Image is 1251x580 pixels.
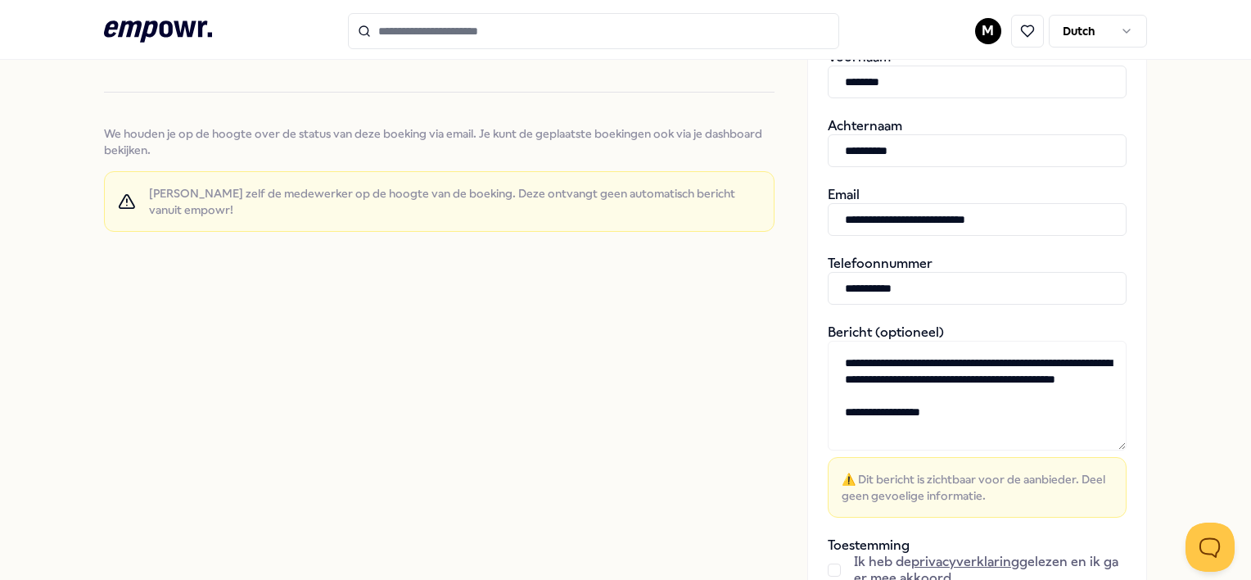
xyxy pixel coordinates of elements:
[149,185,761,218] span: [PERSON_NAME] zelf de medewerker op de hoogte van de boeking. Deze ontvangt geen automatisch beri...
[842,471,1113,504] span: ⚠️ Dit bericht is zichtbaar voor de aanbieder. Deel geen gevoelige informatie.
[828,49,1127,98] div: Voornaam
[348,13,839,49] input: Search for products, categories or subcategories
[975,18,1001,44] button: M
[911,554,1019,569] a: privacyverklaring
[1186,523,1235,572] iframe: Help Scout Beacon - Open
[828,256,1127,305] div: Telefoonnummer
[104,125,774,158] span: We houden je op de hoogte over de status van deze boeking via email. Je kunt de geplaatste boekin...
[828,118,1127,167] div: Achternaam
[828,187,1127,236] div: Email
[828,324,1127,518] div: Bericht (optioneel)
